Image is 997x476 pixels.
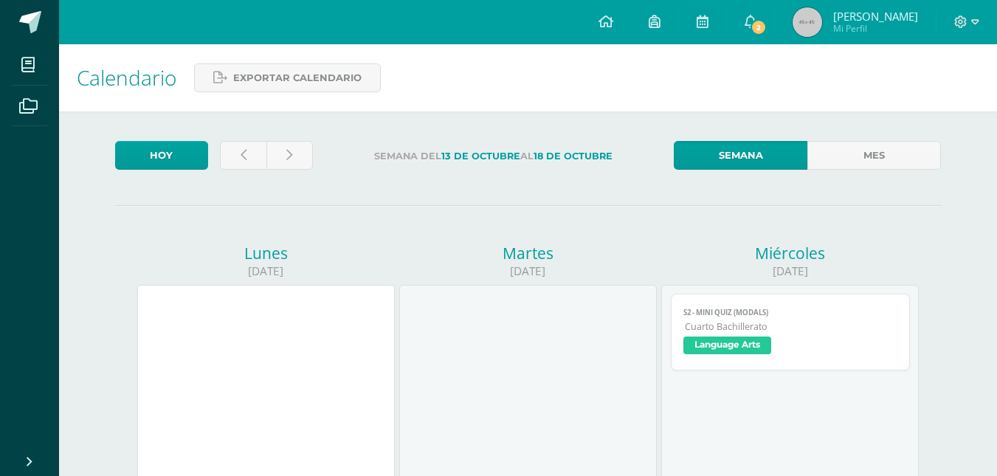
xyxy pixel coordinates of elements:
[194,63,381,92] a: Exportar calendario
[137,263,395,279] div: [DATE]
[683,308,898,317] span: S2 - Mini Quiz (modals)
[671,294,911,370] a: S2 - Mini Quiz (modals)Cuarto BachilleratoLanguage Arts
[233,64,362,92] span: Exportar calendario
[399,263,657,279] div: [DATE]
[751,19,767,35] span: 2
[807,141,941,170] a: Mes
[661,243,919,263] div: Miércoles
[441,151,520,162] strong: 13 de Octubre
[674,141,807,170] a: Semana
[661,263,919,279] div: [DATE]
[683,337,771,354] span: Language Arts
[137,243,395,263] div: Lunes
[793,7,822,37] img: 45x45
[685,320,898,333] span: Cuarto Bachillerato
[534,151,613,162] strong: 18 de Octubre
[833,9,918,24] span: [PERSON_NAME]
[833,22,918,35] span: Mi Perfil
[115,141,208,170] a: Hoy
[399,243,657,263] div: Martes
[77,63,176,92] span: Calendario
[325,141,662,171] label: Semana del al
